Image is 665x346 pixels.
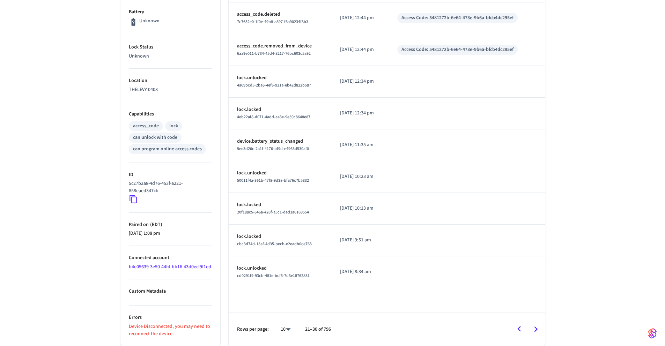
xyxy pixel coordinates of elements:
a: b4e05639-3e50-44fd-bb16-43d0ecf9f1ed [129,263,211,270]
p: Errors [129,314,212,321]
span: 50011f4a-361b-47f8-9d38-bfa76c7b5832 [237,178,309,183]
p: [DATE] 12:34 pm [340,110,380,117]
p: Unknown [129,53,212,60]
p: ID [129,171,212,179]
p: Unknown [139,17,160,25]
button: Go to previous page [511,321,527,337]
span: 7c7652e0-1f0e-49b8-a897-f6a90234f3b3 [237,19,308,25]
p: lock.locked [237,106,324,113]
p: [DATE] 8:34 am [340,268,380,276]
p: [DATE] 10:23 am [340,173,380,180]
div: lock [169,122,178,130]
img: SeamLogoGradient.69752ec5.svg [648,328,657,339]
p: [DATE] 12:34 pm [340,78,380,85]
p: [DATE] 1:08 pm [129,230,212,237]
p: Rows per page: [237,326,269,333]
div: Access Code: 5481272b-6e64-473e-9b6a-bfcb4dc295ef [401,46,513,53]
span: cbc3d74d-13af-4d35-becb-e2eadb0ce763 [237,241,312,247]
p: lock.locked [237,201,324,209]
p: lock.locked [237,233,324,240]
p: lock.unlocked [237,265,324,272]
span: cd0291f9-93cb-481e-bcf5-7d3e18762831 [237,273,310,279]
p: lock.unlocked [237,170,324,177]
div: 10 [277,324,294,334]
div: can program online access codes [133,145,202,153]
p: Connected account [129,254,212,262]
div: Access Code: 5481272b-6e64-473e-9b6a-bfcb4dc295ef [401,14,513,22]
div: can unlock with code [133,134,177,141]
p: Battery [129,8,212,16]
p: 5c27b2a8-4d76-453f-a221-858eaed347cb [129,180,209,195]
p: Device Disconnected, you may need to reconnect the device. [129,323,212,338]
button: Go to next page [527,321,544,337]
p: Capabilities [129,111,212,118]
p: access_code.deleted [237,11,324,18]
span: 9ee3d26c-2a1f-4176-bf9d-e4963d530af0 [237,146,309,152]
span: 4eb22af8-d071-4add-aa3e-9e39c8648e87 [237,114,310,120]
span: ( EDT ) [149,221,162,228]
p: access_code.removed_from_device [237,43,324,50]
p: Lock Status [129,44,212,51]
p: Paired on [129,221,212,228]
div: access_code [133,122,159,130]
p: [DATE] 9:51 am [340,236,380,244]
p: device.battery_status_changed [237,138,324,145]
span: 4a69bcd5-2ba6-4ef6-921a-eb42d822b587 [237,82,311,88]
p: THELEVY-0408 [129,86,212,93]
p: Location [129,77,212,84]
span: 20f188c5-646a-426f-a5c1-ded3a6169554 [237,209,309,215]
p: 21–30 of 796 [305,326,331,333]
span: 6aa9e011-b734-45d4-8217-76bc603c5a92 [237,51,311,57]
p: Custom Metadata [129,288,212,295]
p: [DATE] 12:44 pm [340,46,380,53]
p: [DATE] 12:44 pm [340,14,380,22]
p: lock.unlocked [237,74,324,82]
p: [DATE] 10:13 am [340,205,380,212]
p: [DATE] 11:35 am [340,141,380,149]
